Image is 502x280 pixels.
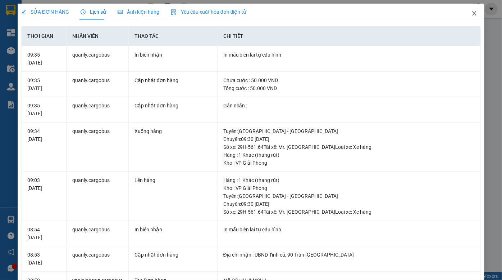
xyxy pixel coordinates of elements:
[67,123,129,172] td: quanly.cargobus
[118,9,159,15] span: Ảnh kiện hàng
[27,102,60,117] div: 09:35 [DATE]
[129,26,218,46] th: Thao tác
[471,10,477,16] span: close
[223,184,475,192] div: Kho : VP Giải Phóng
[223,159,475,167] div: Kho : VP Giải Phóng
[27,51,60,67] div: 09:35 [DATE]
[67,172,129,221] td: quanly.cargobus
[67,26,129,46] th: Nhân viên
[27,127,60,143] div: 09:34 [DATE]
[27,76,60,92] div: 09:35 [DATE]
[134,176,211,184] div: Lên hàng
[223,251,475,259] div: Địa chỉ nhận : UBND Tỉnh cũ, 90 Trần [GEOGRAPHIC_DATA]
[134,251,211,259] div: Cập nhật đơn hàng
[134,51,211,59] div: In biên nhận
[464,4,484,24] button: Close
[134,102,211,110] div: Cập nhật đơn hàng
[223,192,475,216] div: Tuyến : [GEOGRAPHIC_DATA] - [GEOGRAPHIC_DATA] Chuyến: 09:30 [DATE] Số xe: 29H-561.64 Tài xế: Mr. ...
[223,226,475,234] div: In mẫu biên lai tự cấu hình
[223,151,475,159] div: Hàng : 1 Khác (thang rút)
[171,9,247,15] span: Yêu cầu xuất hóa đơn điện tử
[27,226,60,241] div: 08:54 [DATE]
[21,9,26,14] span: edit
[67,97,129,123] td: quanly.cargobus
[67,221,129,246] td: quanly.cargobus
[171,9,177,15] img: icon
[218,26,481,46] th: Chi tiết
[134,127,211,135] div: Xuống hàng
[223,51,475,59] div: In mẫu biên lai tự cấu hình
[27,251,60,267] div: 08:53 [DATE]
[223,102,475,110] div: Gán nhãn :
[67,246,129,272] td: quanly.cargobus
[22,26,67,46] th: Thời gian
[27,176,60,192] div: 09:03 [DATE]
[134,76,211,84] div: Cập nhật đơn hàng
[67,46,129,72] td: quanly.cargobus
[21,9,69,15] span: SỬA ĐƠN HÀNG
[223,76,475,84] div: Chưa cước : 50.000 VND
[81,9,86,14] span: clock-circle
[223,84,475,92] div: Tổng cước : 50.000 VND
[223,176,475,184] div: Hàng : 1 Khác (thang rút)
[81,9,106,15] span: Lịch sử
[118,9,123,14] span: picture
[134,226,211,234] div: In biên nhận
[223,127,475,151] div: Tuyến : [GEOGRAPHIC_DATA] - [GEOGRAPHIC_DATA] Chuyến: 09:30 [DATE] Số xe: 29H-561.64 Tài xế: Mr. ...
[67,72,129,97] td: quanly.cargobus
